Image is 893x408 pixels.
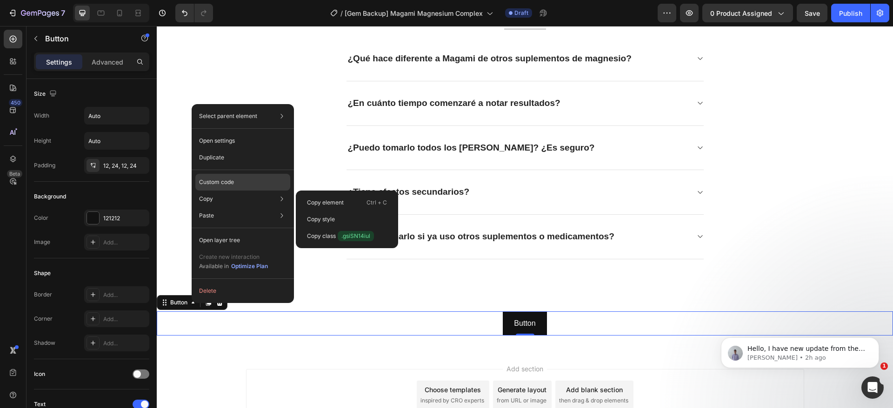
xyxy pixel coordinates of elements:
[199,112,257,120] p: Select parent element
[34,161,55,170] div: Padding
[191,117,438,126] strong: ¿Puedo tomarlo todos los [PERSON_NAME]? ¿Es seguro?
[34,315,53,323] div: Corner
[191,161,313,171] strong: ¿Tiene efectos secundarios?
[103,339,147,348] div: Add...
[307,198,344,207] p: Copy element
[34,88,59,100] div: Size
[7,170,22,178] div: Beta
[268,359,324,369] div: Choose templates
[34,137,51,145] div: Height
[85,132,149,149] input: Auto
[199,137,235,145] p: Open settings
[175,4,213,22] div: Undo/Redo
[103,315,147,323] div: Add...
[338,231,374,241] span: .gsiSN14iul
[861,376,884,399] iframe: Intercom live chat
[199,263,229,270] span: Available in
[34,370,45,378] div: Icon
[40,36,160,44] p: Message from Brad, sent 2h ago
[34,339,55,347] div: Shadow
[103,238,147,247] div: Add...
[345,8,483,18] span: [Gem Backup] Magami Magnesium Complex
[199,211,214,220] p: Paste
[880,362,888,370] span: 1
[103,291,147,299] div: Add...
[805,9,820,17] span: Save
[85,107,149,124] input: Auto
[40,27,160,228] span: Hello, I have new update from the team to you regarding your request with Cart Drawer on product ...
[195,283,290,299] button: Delete
[702,4,793,22] button: 0 product assigned
[307,231,374,241] p: Copy class
[514,9,528,17] span: Draft
[92,57,123,67] p: Advanced
[191,27,475,37] strong: ¿Qué hace diferente a Magami de otros suplementos de magnesio?
[341,359,390,369] div: Generate layout
[340,370,390,379] span: from URL or image
[191,205,458,215] strong: ¿Puedo tomarlo si ya uso otros suplementos o medicamentos?
[4,4,69,22] button: 7
[9,99,22,106] div: 450
[367,198,387,207] p: Ctrl + C
[157,26,893,408] iframe: Design area
[402,370,472,379] span: then drag & drop elements
[707,318,893,383] iframe: Intercom notifications message
[199,252,268,262] p: Create new interaction
[34,192,66,201] div: Background
[831,4,870,22] button: Publish
[264,370,327,379] span: inspired by CRO experts
[199,178,234,186] p: Custom code
[34,269,51,277] div: Shape
[357,291,379,304] p: Button
[199,236,240,244] p: Open layer tree
[231,262,268,271] button: Optimize Plan
[307,215,335,224] p: Copy style
[199,195,213,203] p: Copy
[12,272,33,281] div: Button
[409,359,466,369] div: Add blank section
[346,285,390,310] button: <p>Button</p>
[34,238,50,246] div: Image
[34,214,48,222] div: Color
[34,112,49,120] div: Width
[340,8,343,18] span: /
[797,4,827,22] button: Save
[103,162,147,170] div: 12, 24, 12, 24
[46,57,72,67] p: Settings
[199,153,224,162] p: Duplicate
[34,290,52,299] div: Border
[103,214,147,223] div: 121212
[839,8,862,18] div: Publish
[45,33,124,44] p: Button
[346,338,390,348] span: Add section
[710,8,772,18] span: 0 product assigned
[61,7,65,19] p: 7
[191,72,404,82] strong: ¿En cuánto tiempo comenzaré a notar resultados?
